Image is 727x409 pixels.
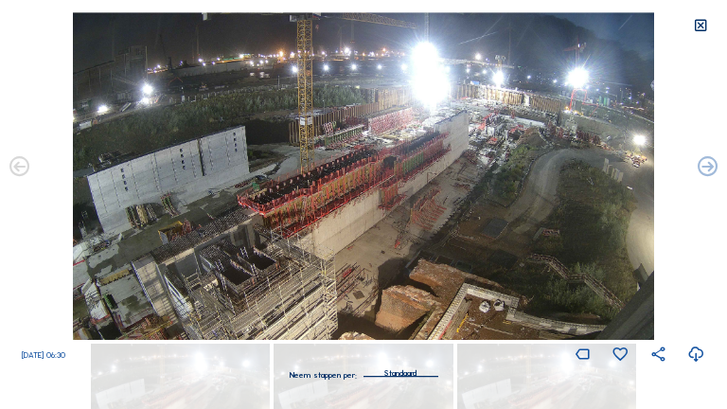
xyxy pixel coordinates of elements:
i: Forward [8,155,31,179]
div: Standaard [384,365,417,382]
img: Image [73,12,654,340]
span: [DATE] 06:30 [22,350,65,360]
div: Standaard [363,365,437,376]
div: Neem stappen per: [290,371,357,379]
i: Back [696,155,719,179]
